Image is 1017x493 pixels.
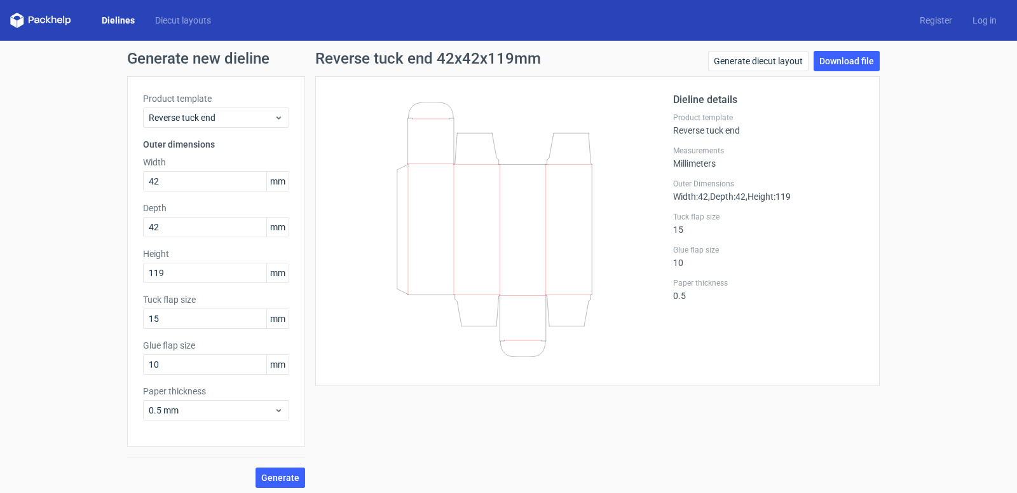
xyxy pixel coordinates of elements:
div: 10 [673,245,864,268]
span: mm [266,172,289,191]
span: mm [266,218,289,237]
h1: Generate new dieline [127,51,890,66]
label: Depth [143,202,289,214]
span: Width : 42 [673,191,708,202]
label: Product template [673,113,864,123]
span: , Height : 119 [746,191,791,202]
label: Product template [143,92,289,105]
label: Glue flap size [673,245,864,255]
span: Generate [261,473,299,482]
label: Measurements [673,146,864,156]
h2: Dieline details [673,92,864,108]
a: Download file [814,51,880,71]
span: 0.5 mm [149,404,274,417]
h1: Reverse tuck end 42x42x119mm [315,51,541,66]
div: Reverse tuck end [673,113,864,135]
button: Generate [256,468,305,488]
span: mm [266,309,289,328]
label: Paper thickness [673,278,864,288]
a: Generate diecut layout [708,51,809,71]
span: mm [266,355,289,374]
h3: Outer dimensions [143,138,289,151]
a: Log in [962,14,1007,27]
div: 0.5 [673,278,864,301]
label: Outer Dimensions [673,179,864,189]
label: Tuck flap size [143,293,289,306]
label: Glue flap size [143,339,289,352]
label: Paper thickness [143,385,289,398]
div: 15 [673,212,864,235]
span: mm [266,263,289,282]
label: Width [143,156,289,169]
label: Height [143,247,289,260]
span: , Depth : 42 [708,191,746,202]
a: Diecut layouts [145,14,221,27]
label: Tuck flap size [673,212,864,222]
span: Reverse tuck end [149,111,274,124]
a: Register [910,14,962,27]
a: Dielines [92,14,145,27]
div: Millimeters [673,146,864,169]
